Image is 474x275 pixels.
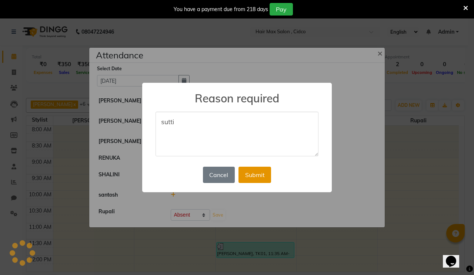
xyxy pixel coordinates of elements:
h2: Reason required [142,83,332,105]
div: You have a payment due from 218 days [174,6,268,13]
button: Pay [270,3,293,16]
button: Submit [238,167,271,183]
button: Cancel [203,167,235,183]
iframe: chat widget [443,245,467,268]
